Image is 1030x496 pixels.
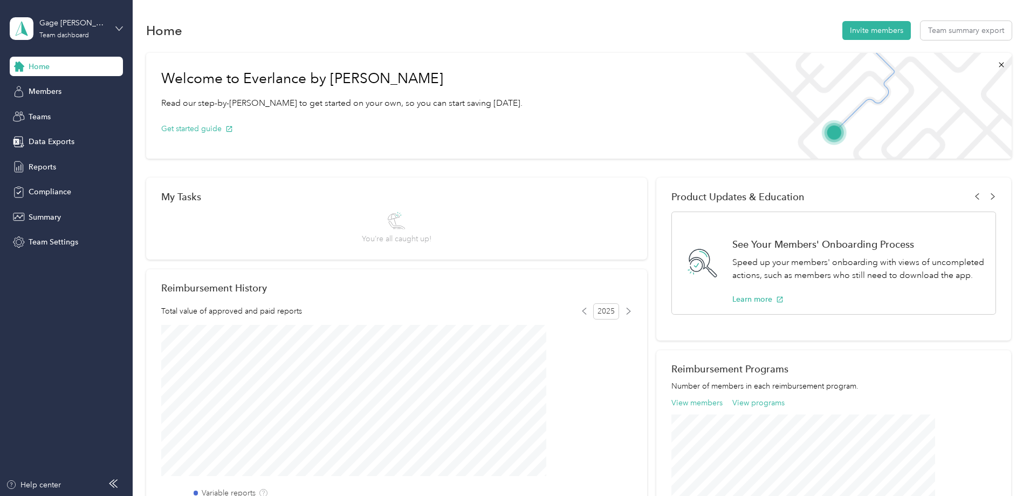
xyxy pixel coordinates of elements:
[6,479,61,491] button: Help center
[29,111,51,123] span: Teams
[732,294,784,305] button: Learn more
[29,61,50,72] span: Home
[29,236,78,248] span: Team Settings
[671,363,996,375] h2: Reimbursement Programs
[161,123,233,134] button: Get started guide
[161,97,523,110] p: Read our step-by-[PERSON_NAME] to get started on your own, so you can start saving [DATE].
[161,282,267,294] h2: Reimbursement History
[970,436,1030,496] iframe: Everlance-gr Chat Button Frame
[29,186,71,198] span: Compliance
[29,212,61,223] span: Summary
[362,233,431,244] span: You’re all caught up!
[29,86,61,97] span: Members
[671,381,996,392] p: Number of members in each reimbursement program.
[29,136,74,147] span: Data Exports
[734,53,1011,159] img: Welcome to everlance
[732,256,984,282] p: Speed up your members' onboarding with views of uncompleted actions, such as members who still ne...
[161,191,632,202] div: My Tasks
[146,25,182,36] h1: Home
[732,397,785,409] button: View programs
[732,239,984,250] h1: See Your Members' Onboarding Process
[671,191,805,202] span: Product Updates & Education
[161,70,523,87] h1: Welcome to Everlance by [PERSON_NAME]
[671,397,723,409] button: View members
[593,303,619,320] span: 2025
[842,21,911,40] button: Invite members
[161,305,302,317] span: Total value of approved and paid reports
[921,21,1012,40] button: Team summary export
[29,161,56,173] span: Reports
[39,17,107,29] div: Gage [PERSON_NAME] Team
[39,32,89,39] div: Team dashboard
